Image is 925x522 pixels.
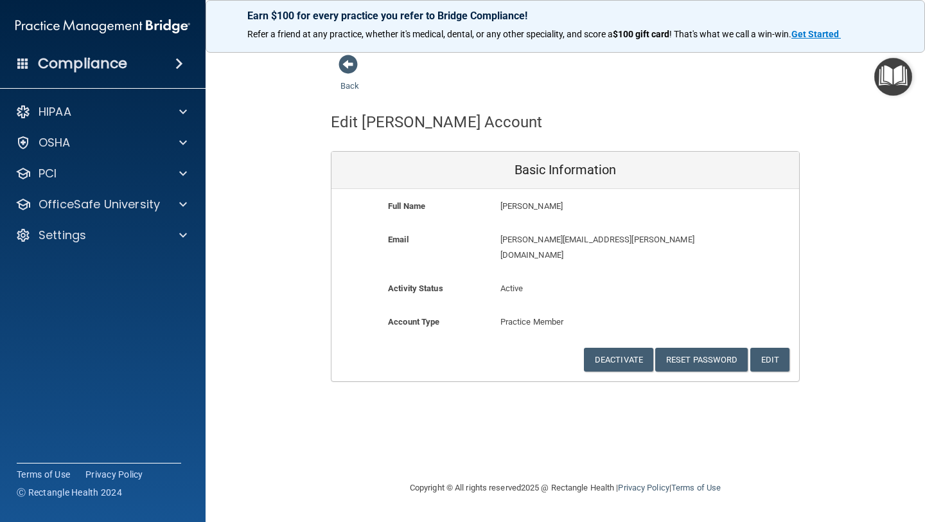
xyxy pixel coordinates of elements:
p: Settings [39,228,86,243]
a: Get Started [791,29,841,39]
span: Refer a friend at any practice, whether it's medical, dental, or any other speciality, and score a [247,29,613,39]
p: OfficeSafe University [39,197,160,212]
b: Full Name [388,201,425,211]
p: [PERSON_NAME] [500,199,705,214]
strong: $100 gift card [613,29,669,39]
a: Privacy Policy [85,468,143,481]
a: OSHA [15,135,187,150]
h4: Edit [PERSON_NAME] Account [331,114,543,130]
span: ! That's what we call a win-win. [669,29,791,39]
p: Active [500,281,631,296]
p: PCI [39,166,57,181]
div: Basic Information [331,152,799,189]
a: Terms of Use [671,483,721,492]
a: PCI [15,166,187,181]
button: Reset Password [655,348,748,372]
a: Privacy Policy [618,483,669,492]
div: Copyright © All rights reserved 2025 @ Rectangle Health | | [331,467,800,509]
b: Email [388,235,409,244]
button: Edit [750,348,789,372]
h4: Compliance [38,55,127,73]
button: Open Resource Center [874,58,912,96]
b: Activity Status [388,283,443,293]
button: Deactivate [584,348,653,372]
a: Settings [15,228,187,243]
p: HIPAA [39,104,71,120]
strong: Get Started [791,29,839,39]
p: [PERSON_NAME][EMAIL_ADDRESS][PERSON_NAME][DOMAIN_NAME] [500,232,705,263]
p: Practice Member [500,314,631,330]
p: Earn $100 for every practice you refer to Bridge Compliance! [247,10,883,22]
a: Back [340,66,359,91]
a: Terms of Use [17,468,70,481]
img: PMB logo [15,14,190,39]
a: HIPAA [15,104,187,120]
a: OfficeSafe University [15,197,187,212]
b: Account Type [388,317,439,327]
p: OSHA [39,135,71,150]
span: Ⓒ Rectangle Health 2024 [17,486,122,499]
